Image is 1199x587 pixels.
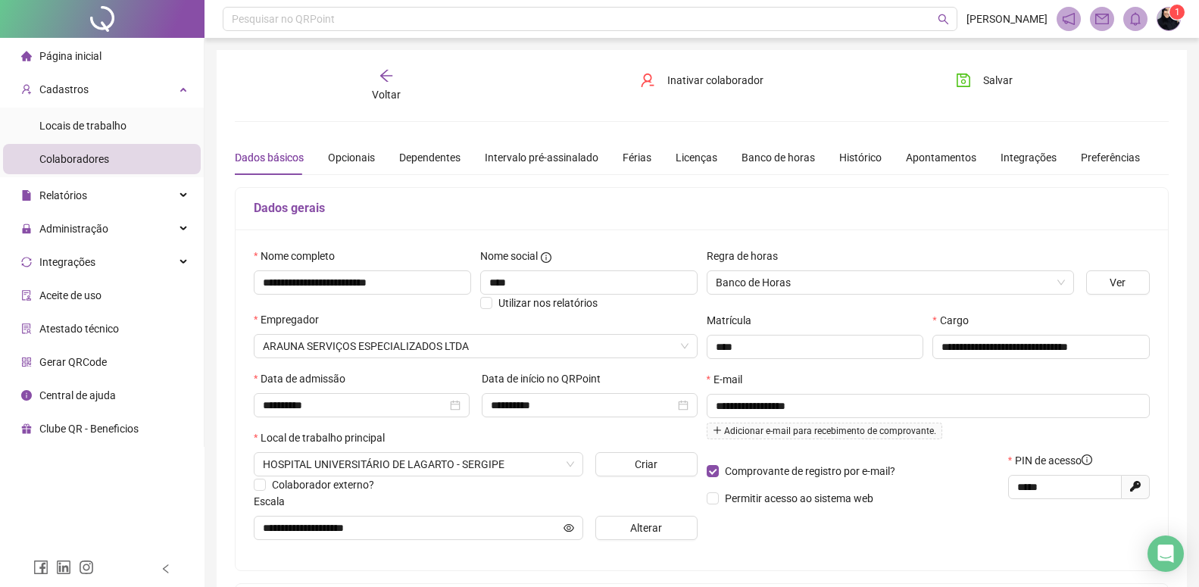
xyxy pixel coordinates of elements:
[956,73,971,88] span: save
[39,223,108,235] span: Administração
[21,257,32,267] span: sync
[564,523,574,533] span: eye
[485,149,598,166] div: Intervalo pré-assinalado
[39,423,139,435] span: Clube QR - Beneficios
[79,560,94,575] span: instagram
[716,271,1065,294] span: Banco de Horas
[945,68,1024,92] button: Salvar
[595,516,697,540] button: Alterar
[372,89,401,101] span: Voltar
[39,256,95,268] span: Integrações
[254,370,355,387] label: Data de admissão
[254,493,295,510] label: Escala
[254,199,1150,217] h5: Dados gerais
[379,68,394,83] span: arrow-left
[932,312,978,329] label: Cargo
[1095,12,1109,26] span: mail
[1082,454,1092,465] span: info-circle
[498,297,598,309] span: Utilizar nos relatórios
[966,11,1048,27] span: [PERSON_NAME]
[21,190,32,201] span: file
[39,120,126,132] span: Locais de trabalho
[328,149,375,166] div: Opcionais
[707,312,761,329] label: Matrícula
[254,311,329,328] label: Empregador
[39,50,101,62] span: Página inicial
[1157,8,1180,30] img: 73420
[39,289,101,301] span: Aceite de uso
[39,153,109,165] span: Colaboradores
[399,149,461,166] div: Dependentes
[983,72,1013,89] span: Salvar
[56,560,71,575] span: linkedin
[1015,452,1092,469] span: PIN de acesso
[1086,270,1150,295] button: Ver
[541,252,551,263] span: info-circle
[482,370,610,387] label: Data de início no QRPoint
[39,323,119,335] span: Atestado técnico
[1062,12,1076,26] span: notification
[480,248,538,264] span: Nome social
[707,371,752,388] label: E-mail
[1110,274,1126,291] span: Ver
[21,290,32,301] span: audit
[839,149,882,166] div: Histórico
[938,14,949,25] span: search
[1175,7,1180,17] span: 1
[742,149,815,166] div: Banco de horas
[1001,149,1057,166] div: Integrações
[33,560,48,575] span: facebook
[640,73,655,88] span: user-delete
[263,335,688,358] span: ARAUNA SERVIÇOS ESPECIALIZADOS LTDA
[1169,5,1185,20] sup: Atualize o seu contato no menu Meus Dados
[623,149,651,166] div: Férias
[21,357,32,367] span: qrcode
[39,189,87,201] span: Relatórios
[21,323,32,334] span: solution
[263,453,574,476] span: AV. BRASÍLIA, 49400 - SANTA TEREZINHA, LAGARTO - SE, 49400-000
[161,564,171,574] span: left
[254,248,345,264] label: Nome completo
[707,248,788,264] label: Regra de horas
[21,423,32,434] span: gift
[21,84,32,95] span: user-add
[21,390,32,401] span: info-circle
[235,149,304,166] div: Dados básicos
[1081,149,1140,166] div: Preferências
[635,456,657,473] span: Criar
[676,149,717,166] div: Licenças
[667,72,763,89] span: Inativar colaborador
[707,423,942,439] span: Adicionar e-mail para recebimento de comprovante.
[21,51,32,61] span: home
[39,83,89,95] span: Cadastros
[39,356,107,368] span: Gerar QRCode
[21,223,32,234] span: lock
[629,68,775,92] button: Inativar colaborador
[272,479,374,491] span: Colaborador externo?
[725,465,895,477] span: Comprovante de registro por e-mail?
[254,429,395,446] label: Local de trabalho principal
[595,452,697,476] button: Criar
[630,520,662,536] span: Alterar
[725,492,873,504] span: Permitir acesso ao sistema web
[906,149,976,166] div: Apontamentos
[1129,12,1142,26] span: bell
[39,389,116,401] span: Central de ajuda
[713,426,722,435] span: plus
[1147,535,1184,572] div: Open Intercom Messenger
